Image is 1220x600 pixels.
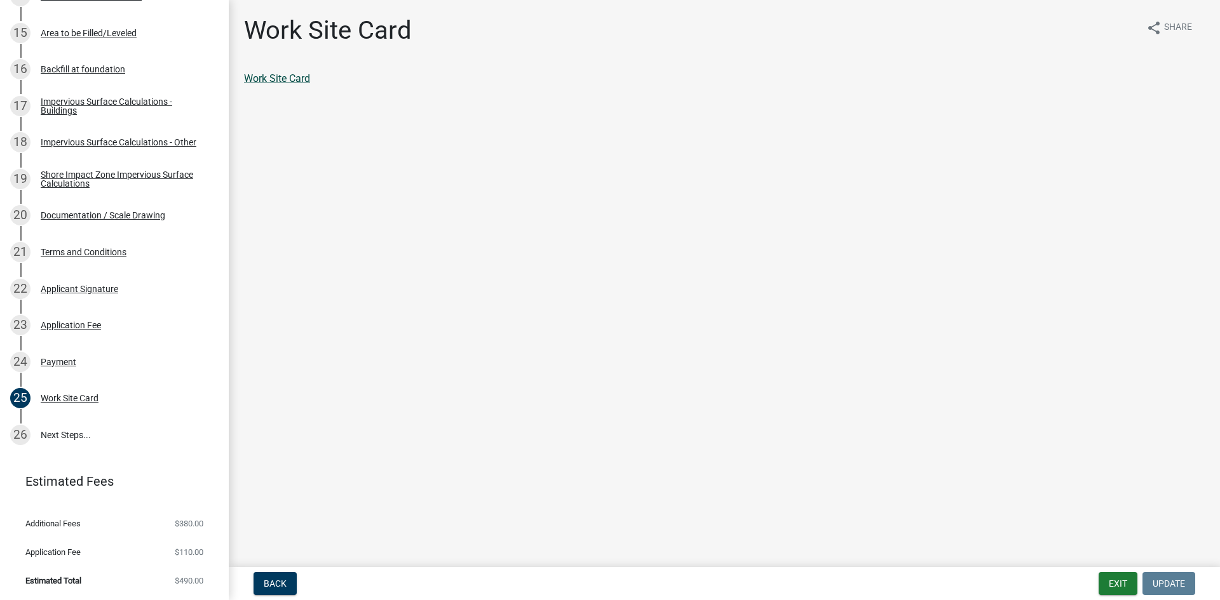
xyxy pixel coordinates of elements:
[41,97,208,115] div: Impervious Surface Calculations - Buildings
[10,425,30,445] div: 26
[244,72,310,84] a: Work Site Card
[1153,578,1185,589] span: Update
[41,321,101,330] div: Application Fee
[10,315,30,335] div: 23
[254,572,297,595] button: Back
[10,352,30,372] div: 24
[10,96,30,116] div: 17
[25,519,81,528] span: Additional Fees
[1136,15,1202,40] button: shareShare
[25,548,81,556] span: Application Fee
[10,23,30,43] div: 15
[10,205,30,225] div: 20
[175,577,203,585] span: $490.00
[41,357,76,366] div: Payment
[10,242,30,262] div: 21
[41,170,208,188] div: Shore Impact Zone Impervious Surface Calculations
[10,169,30,189] div: 19
[10,279,30,299] div: 22
[10,469,208,494] a: Estimated Fees
[41,211,165,220] div: Documentation / Scale Drawing
[1099,572,1137,595] button: Exit
[1164,20,1192,36] span: Share
[175,548,203,556] span: $110.00
[41,394,98,403] div: Work Site Card
[41,29,137,37] div: Area to be Filled/Leveled
[10,59,30,79] div: 16
[1142,572,1195,595] button: Update
[41,138,196,147] div: Impervious Surface Calculations - Other
[41,284,118,293] div: Applicant Signature
[1146,20,1162,36] i: share
[10,132,30,152] div: 18
[10,388,30,408] div: 25
[41,248,126,257] div: Terms and Conditions
[244,15,412,46] h1: Work Site Card
[264,578,287,589] span: Back
[41,65,125,74] div: Backfill at foundation
[175,519,203,528] span: $380.00
[25,577,81,585] span: Estimated Total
